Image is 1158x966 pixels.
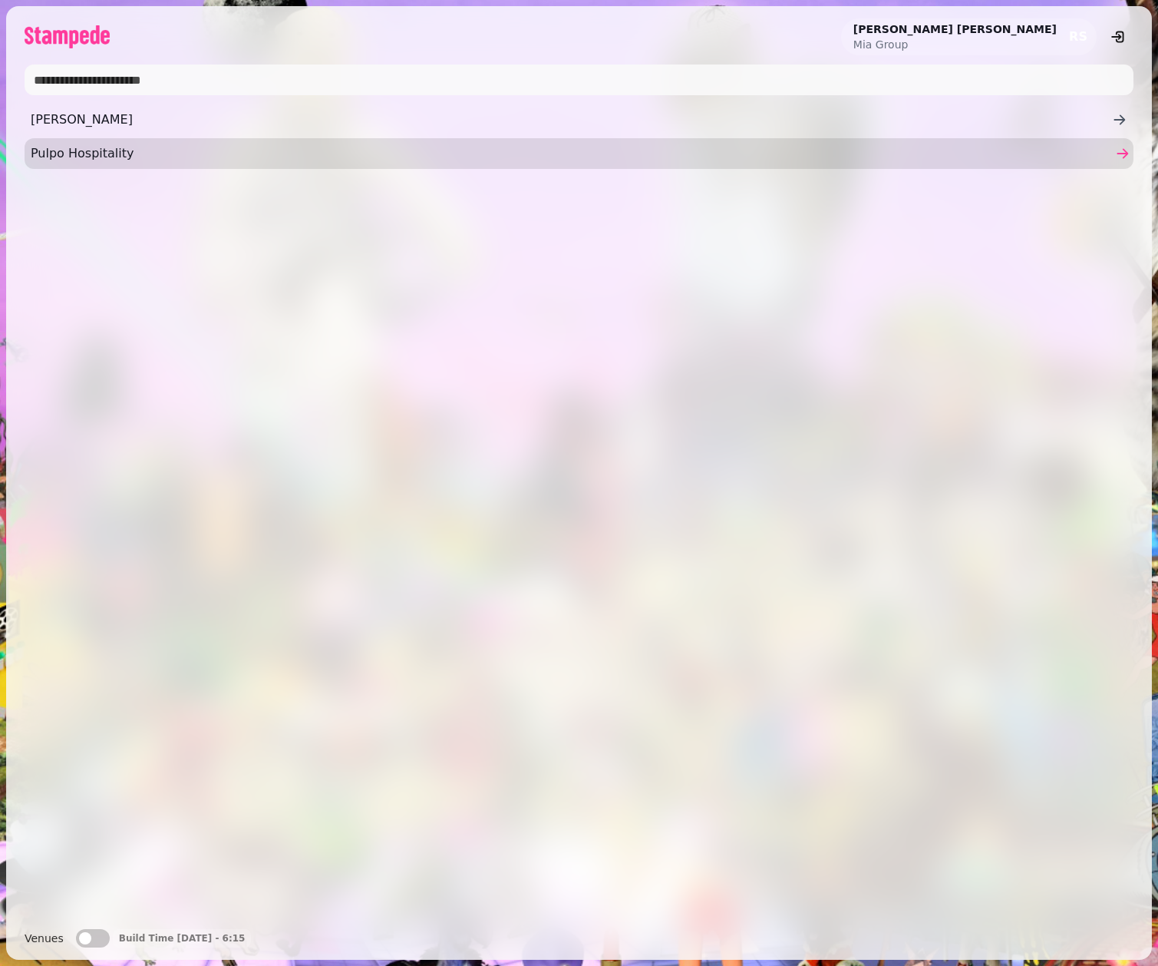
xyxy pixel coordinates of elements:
span: RS [1069,31,1087,43]
a: [PERSON_NAME] [25,104,1133,135]
label: Venues [25,929,64,948]
a: Pulpo Hospitality [25,138,1133,169]
p: Mia Group [853,37,1057,52]
button: logout [1103,22,1133,52]
p: Build Time [DATE] - 6:15 [119,932,246,944]
span: Pulpo Hospitality [31,144,1112,163]
span: [PERSON_NAME] [31,111,1112,129]
h2: [PERSON_NAME] [PERSON_NAME] [853,22,1057,37]
img: logo [25,25,110,48]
